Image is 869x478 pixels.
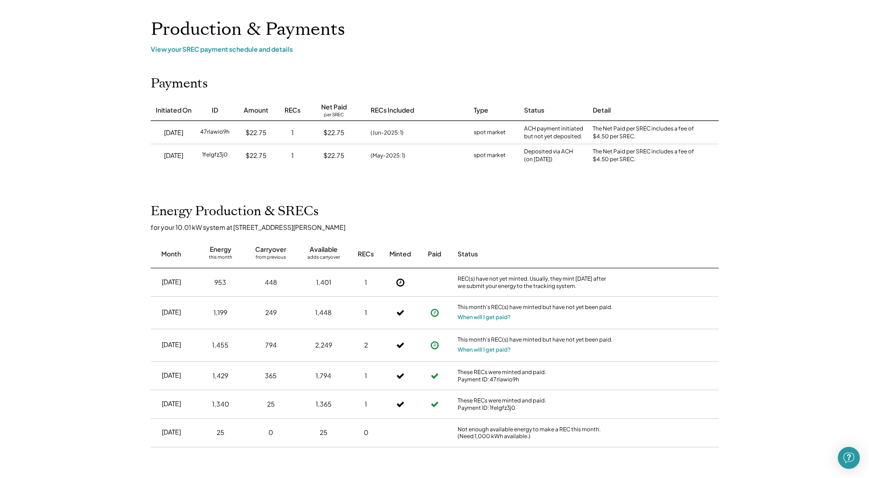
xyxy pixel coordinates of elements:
div: Carryover [255,245,286,254]
div: from previous [256,254,286,263]
div: 1 [365,278,367,287]
div: Available [310,245,338,254]
div: (May-2025: 1) [371,152,405,160]
div: 0 [268,428,273,437]
div: 1,365 [316,400,332,409]
div: Minted [389,250,411,259]
div: Detail [593,106,611,115]
div: 1,455 [212,341,229,350]
button: Payment approved, but not yet initiated. [428,338,442,352]
div: 1,448 [315,308,332,317]
div: 1 [365,400,367,409]
div: ACH payment initiated but not yet deposited. [524,125,584,141]
div: 47rlawio9h [200,128,230,137]
div: per SREC [324,112,344,119]
div: 448 [265,278,277,287]
div: REC(s) have not yet minted. Usually, they mint [DATE] after we submit your energy to the tracking... [458,275,613,289]
div: [DATE] [164,128,183,137]
div: 249 [265,308,277,317]
div: $22.75 [323,128,344,137]
div: $22.75 [246,151,267,160]
div: 1felgfz3j0 [202,151,228,160]
button: Payment approved, but not yet initiated. [428,306,442,320]
div: [DATE] [162,340,181,349]
div: 25 [217,428,224,437]
h2: Energy Production & SRECs [151,204,319,219]
div: The Net Paid per SREC includes a fee of $4.50 per SREC. [593,125,698,141]
div: ID [212,106,218,115]
div: 1 [365,308,367,317]
div: $22.75 [323,151,344,160]
div: 1,199 [213,308,227,317]
div: for your 10.01 kW system at [STREET_ADDRESS][PERSON_NAME] [151,223,728,231]
div: Type [474,106,488,115]
div: RECs [284,106,301,115]
div: View your SREC payment schedule and details [151,45,719,53]
div: 1,340 [212,400,229,409]
div: 1,794 [316,371,331,380]
div: 2,249 [315,341,332,350]
div: $22.75 [246,128,267,137]
div: 0 [364,428,368,437]
div: 1 [365,371,367,380]
div: Status [524,106,544,115]
div: RECs Included [371,106,414,115]
div: 953 [214,278,226,287]
h2: Payments [151,76,208,92]
div: 794 [265,341,277,350]
button: Not Yet Minted [394,276,407,289]
div: The Net Paid per SREC includes a fee of $4.50 per SREC. [593,148,698,163]
div: Energy [210,245,231,254]
div: 1,429 [213,371,228,380]
div: spot market [474,128,506,137]
div: This month's REC(s) have minted but have not yet been paid. [458,336,613,345]
div: 2 [364,341,368,350]
div: These RECs were minted and paid. Payment ID: 1felgfz3j0 [458,397,613,411]
div: These RECs were minted and paid. Payment ID: 47rlawio9h [458,369,613,383]
div: Open Intercom Messenger [838,447,860,469]
div: Not enough available energy to make a REC this month. (Need 1,000 kWh available.) [458,426,613,440]
div: Deposited via ACH (on [DATE]) [524,148,573,163]
div: Month [161,250,181,259]
div: [DATE] [164,151,183,160]
div: RECs [358,250,374,259]
div: (Jun-2025: 1) [371,129,404,137]
div: 1,401 [316,278,331,287]
button: When will I get paid? [458,345,511,354]
div: 1 [291,151,294,160]
div: Paid [428,250,441,259]
div: This month's REC(s) have minted but have not yet been paid. [458,304,613,313]
div: Status [458,250,613,259]
div: [DATE] [162,399,181,408]
div: Amount [244,106,268,115]
div: this month [209,254,232,263]
div: 25 [267,400,275,409]
div: adds carryover [307,254,340,263]
div: 365 [265,371,277,380]
div: 25 [320,428,328,437]
div: spot market [474,151,506,160]
div: [DATE] [162,371,181,380]
div: [DATE] [162,277,181,287]
h1: Production & Payments [151,19,719,40]
div: Net Paid [321,103,347,112]
div: Initiated On [156,106,191,115]
div: 1 [291,128,294,137]
button: When will I get paid? [458,313,511,322]
div: [DATE] [162,428,181,437]
div: [DATE] [162,308,181,317]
